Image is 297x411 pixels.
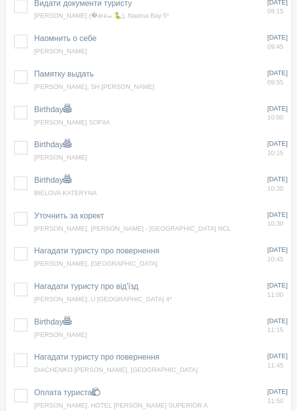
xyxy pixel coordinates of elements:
[34,225,231,232] a: [PERSON_NAME], [PERSON_NAME] - [GEOGRAPHIC_DATA] NCL
[34,154,87,161] a: [PERSON_NAME]
[267,69,288,87] a: [DATE] 09:55
[267,397,284,405] span: 11:50
[34,260,157,267] a: [PERSON_NAME], [GEOGRAPHIC_DATA]
[34,402,208,409] a: [PERSON_NAME], HOTEL [PERSON_NAME] SUPERIOR A
[267,34,288,41] span: [DATE]
[267,255,284,263] span: 10:45
[267,317,288,325] span: [DATE]
[267,291,284,298] span: 11:00
[267,210,288,229] a: [DATE] 10:30
[267,220,284,227] span: 10:30
[267,388,288,395] span: [DATE]
[34,282,139,290] a: Нагадати туристу про від'їзд
[267,362,284,369] span: 11:45
[267,317,288,335] a: [DATE] 11:15
[34,295,172,303] a: [PERSON_NAME], U [GEOGRAPHIC_DATA] 4*
[267,185,284,192] span: 10:30
[267,140,288,147] span: [DATE]
[267,175,288,193] a: [DATE] 10:30
[267,326,284,333] span: 11:15
[267,69,288,77] span: [DATE]
[34,247,159,255] a: Нагадати туристу про повернення
[34,70,94,78] a: Памятку выдать
[267,149,284,157] span: 10:15
[267,352,288,370] a: [DATE] 11:45
[267,33,288,51] a: [DATE] 09:45
[34,353,159,361] a: Нагадати туристу про повернення
[34,176,71,184] a: Birthday
[34,83,154,90] a: [PERSON_NAME], SH [PERSON_NAME]
[267,175,288,183] span: [DATE]
[267,246,288,264] a: [DATE] 10:45
[34,189,97,197] a: BIELOVA KATERYNA
[34,331,87,338] a: [PERSON_NAME]
[34,211,104,220] a: Уточнить за корект
[34,388,100,397] a: Оплата туриста
[267,246,288,253] span: [DATE]
[34,34,97,42] a: Наомнить о себе
[267,105,288,112] span: [DATE]
[34,119,110,126] a: [PERSON_NAME] SOFIIA
[267,7,284,15] span: 09:15
[267,43,284,50] span: 09:45
[267,281,288,299] a: [DATE] 11:00
[267,114,284,121] span: 10:00
[267,387,288,406] a: [DATE] 11:50
[34,366,198,373] a: DIACHENKO [PERSON_NAME], [GEOGRAPHIC_DATA]
[267,79,284,86] span: 09:55
[34,12,169,19] a: [PERSON_NAME] (�𝓁ℯ𝓀𝓈𝒶 🐍), Naama Bay 5*
[34,105,71,114] a: Birthday
[34,47,87,55] a: [PERSON_NAME]
[267,139,288,158] a: [DATE] 10:15
[34,140,71,149] a: Birthday
[267,282,288,289] span: [DATE]
[34,318,71,326] a: Birthday
[267,211,288,218] span: [DATE]
[267,104,288,123] a: [DATE] 10:00
[267,352,288,360] span: [DATE]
